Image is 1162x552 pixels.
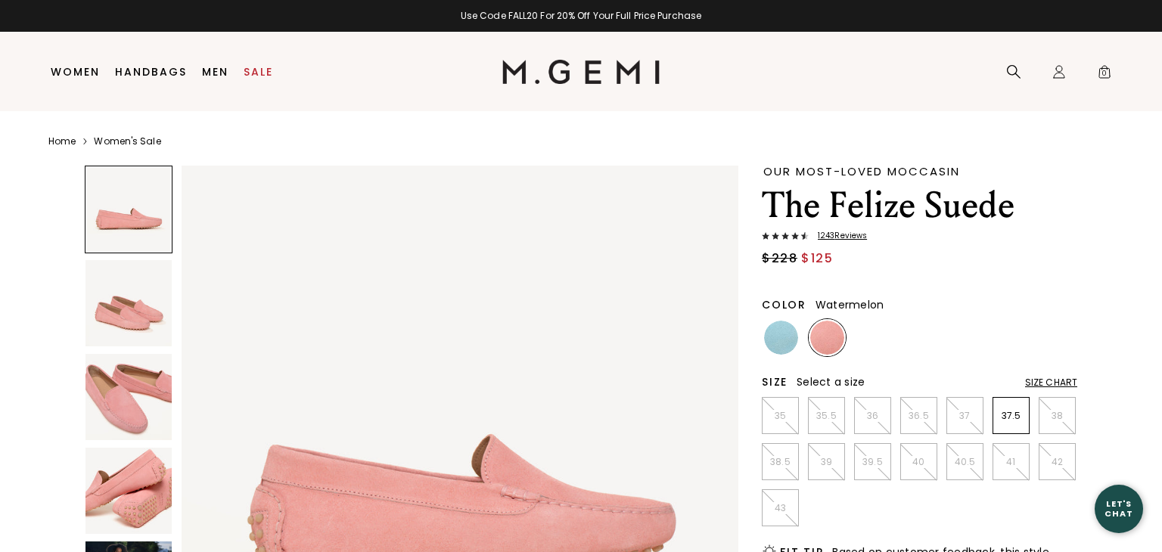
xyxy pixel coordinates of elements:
span: 1243 Review s [809,231,867,240]
a: Sale [244,66,273,78]
p: 43 [763,502,798,514]
div: Let's Chat [1095,499,1143,518]
h1: The Felize Suede [762,185,1077,227]
a: Home [48,135,76,147]
a: 1243Reviews [762,231,1077,243]
p: 41 [993,456,1029,468]
a: Men [202,66,228,78]
p: 39 [809,456,844,468]
img: Watermelon [810,321,844,355]
a: Handbags [115,66,187,78]
h2: Color [762,299,806,311]
span: $228 [762,250,797,268]
img: The Felize Suede [85,448,172,534]
p: 42 [1039,456,1075,468]
div: Our Most-Loved Moccasin [763,166,1077,177]
span: Select a size [797,374,865,389]
img: The Felize Suede [85,354,172,440]
div: Size Chart [1025,377,1077,389]
span: $125 [801,250,833,268]
h2: Size [762,376,788,388]
p: 38 [1039,410,1075,422]
p: 35 [763,410,798,422]
p: 40.5 [947,456,983,468]
img: The Felize Suede [85,260,172,346]
a: Women's Sale [94,135,160,147]
p: 36 [855,410,890,422]
p: 39.5 [855,456,890,468]
p: 38.5 [763,456,798,468]
p: 37.5 [993,410,1029,422]
span: 0 [1097,67,1112,82]
p: 37 [947,410,983,422]
img: Capri Blue [764,321,798,355]
p: 35.5 [809,410,844,422]
span: Watermelon [816,297,884,312]
p: 40 [901,456,937,468]
p: 36.5 [901,410,937,422]
img: M.Gemi [502,60,660,84]
a: Women [51,66,100,78]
